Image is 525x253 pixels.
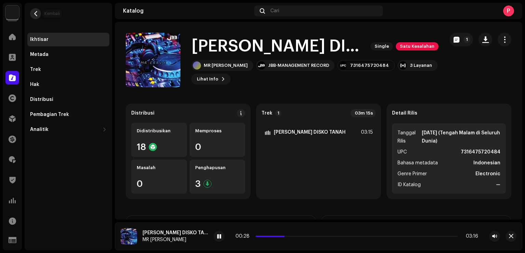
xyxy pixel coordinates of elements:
[121,228,137,244] img: 81943da9-d77c-410f-92d0-9ac024b912b2
[398,181,421,189] span: ID Katalog
[27,63,109,76] re-m-nav-item: Trek
[30,52,49,57] div: Metada
[257,61,266,70] img: 959025a6-2c02-4c24-866b-6c206e9879ee
[30,112,69,117] div: Pembagian Trek
[422,129,500,145] strong: [DATE] (Tengah Malam di Seluruh Dunia)
[27,33,109,46] re-m-nav-item: Ikhtisar
[350,63,389,68] div: 7316475720484
[398,170,427,178] span: Genre Primer
[396,42,439,50] span: Satu Kesalahan
[496,181,500,189] strong: —
[275,110,281,116] p-badge: 1
[30,127,49,132] div: Analitik
[204,63,248,68] div: MR [PERSON_NAME]
[30,67,41,72] div: Trek
[473,159,500,167] strong: Indonesian
[27,108,109,121] re-m-nav-item: Pembagian Trek
[143,237,208,242] div: MR [PERSON_NAME]
[123,8,252,14] div: Katalog
[30,82,39,87] div: Hak
[30,97,53,102] div: Distribusi
[398,129,420,145] span: Tanggal Rilis
[131,110,154,116] div: Distribusi
[268,63,329,68] div: JBB-MANAGEMENT RECORD
[398,159,438,167] span: Bahasa metadata
[27,48,109,61] re-m-nav-item: Metada
[274,130,346,135] strong: [PERSON_NAME] DISKO TANAH
[235,234,253,239] div: 00:28
[461,148,500,156] strong: 7316475720484
[30,37,49,42] div: Ikhtisar
[461,234,478,239] div: 03:16
[503,5,514,16] div: P
[358,128,373,136] div: 03:15
[475,170,500,178] strong: Electronic
[197,72,218,86] span: Lihat Info
[5,5,19,19] img: 64f15ab7-a28a-4bb5-a164-82594ec98160
[27,78,109,91] re-m-nav-item: Hak
[398,148,407,156] span: UPC
[143,230,208,236] div: [PERSON_NAME] DISKO TANAH
[195,128,240,134] div: Memproses
[392,110,417,116] strong: Detail Rilis
[195,165,240,170] div: Penghapusan
[449,33,473,46] button: 1
[270,8,279,14] span: Cari
[137,128,181,134] div: Didistribusikan
[371,42,393,50] span: Single
[410,63,432,68] div: 3 Layanan
[191,74,231,85] button: Lihat Info
[27,123,109,136] re-m-nav-dropdown: Analitik
[351,109,376,117] div: 03m 15s
[191,35,365,57] h1: [PERSON_NAME] DISKO TANAH
[261,110,272,116] strong: Trek
[27,93,109,106] re-m-nav-item: Distribusi
[137,165,181,170] div: Masalah
[463,36,470,43] p-badge: 1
